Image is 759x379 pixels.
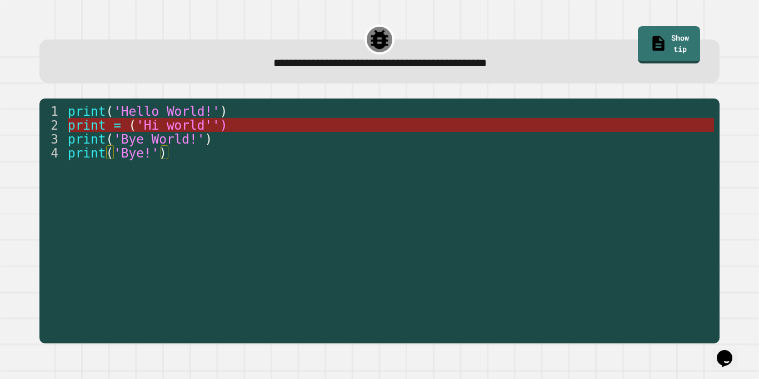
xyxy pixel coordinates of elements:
span: ( [106,104,113,119]
span: 'Bye!' [113,146,159,160]
span: ) [220,104,228,119]
span: 'Hello World!' [113,104,220,119]
span: ( [128,118,136,132]
div: 3 [39,132,66,146]
span: print [68,104,106,119]
div: 1 [39,104,66,118]
span: 'Hi world'') [136,118,227,132]
a: Show tip [638,26,700,63]
span: print [68,146,106,160]
div: 4 [39,146,66,160]
span: 'Bye World!' [113,132,204,146]
span: ( [106,132,113,146]
div: 2 [39,118,66,132]
iframe: chat widget [712,334,748,368]
span: ( [106,146,113,160]
span: print [68,132,106,146]
span: print [68,118,106,132]
span: ) [204,132,212,146]
span: ) [159,146,167,160]
span: = [113,118,121,132]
